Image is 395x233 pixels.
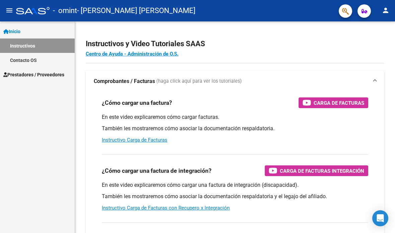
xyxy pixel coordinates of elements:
[86,51,178,57] a: Centro de Ayuda - Administración de O.S.
[94,78,155,85] strong: Comprobantes / Facturas
[372,210,388,226] div: Open Intercom Messenger
[314,99,364,107] span: Carga de Facturas
[86,37,384,50] h2: Instructivos y Video Tutoriales SAAS
[3,71,64,78] span: Prestadores / Proveedores
[102,193,368,200] p: También les mostraremos cómo asociar la documentación respaldatoria y el legajo del afiliado.
[102,98,172,107] h3: ¿Cómo cargar una factura?
[102,113,368,121] p: En este video explicaremos cómo cargar facturas.
[156,78,242,85] span: (haga click aquí para ver los tutoriales)
[102,125,368,132] p: También les mostraremos cómo asociar la documentación respaldatoria.
[102,137,167,143] a: Instructivo Carga de Facturas
[53,3,77,18] span: - omint
[86,71,384,92] mat-expansion-panel-header: Comprobantes / Facturas (haga click aquí para ver los tutoriales)
[3,28,20,35] span: Inicio
[299,97,368,108] button: Carga de Facturas
[382,6,390,14] mat-icon: person
[102,166,212,175] h3: ¿Cómo cargar una factura de integración?
[265,165,368,176] button: Carga de Facturas Integración
[280,167,364,175] span: Carga de Facturas Integración
[102,205,230,211] a: Instructivo Carga de Facturas con Recupero x Integración
[102,181,368,189] p: En este video explicaremos cómo cargar una factura de integración (discapacidad).
[77,3,195,18] span: - [PERSON_NAME] [PERSON_NAME]
[5,6,13,14] mat-icon: menu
